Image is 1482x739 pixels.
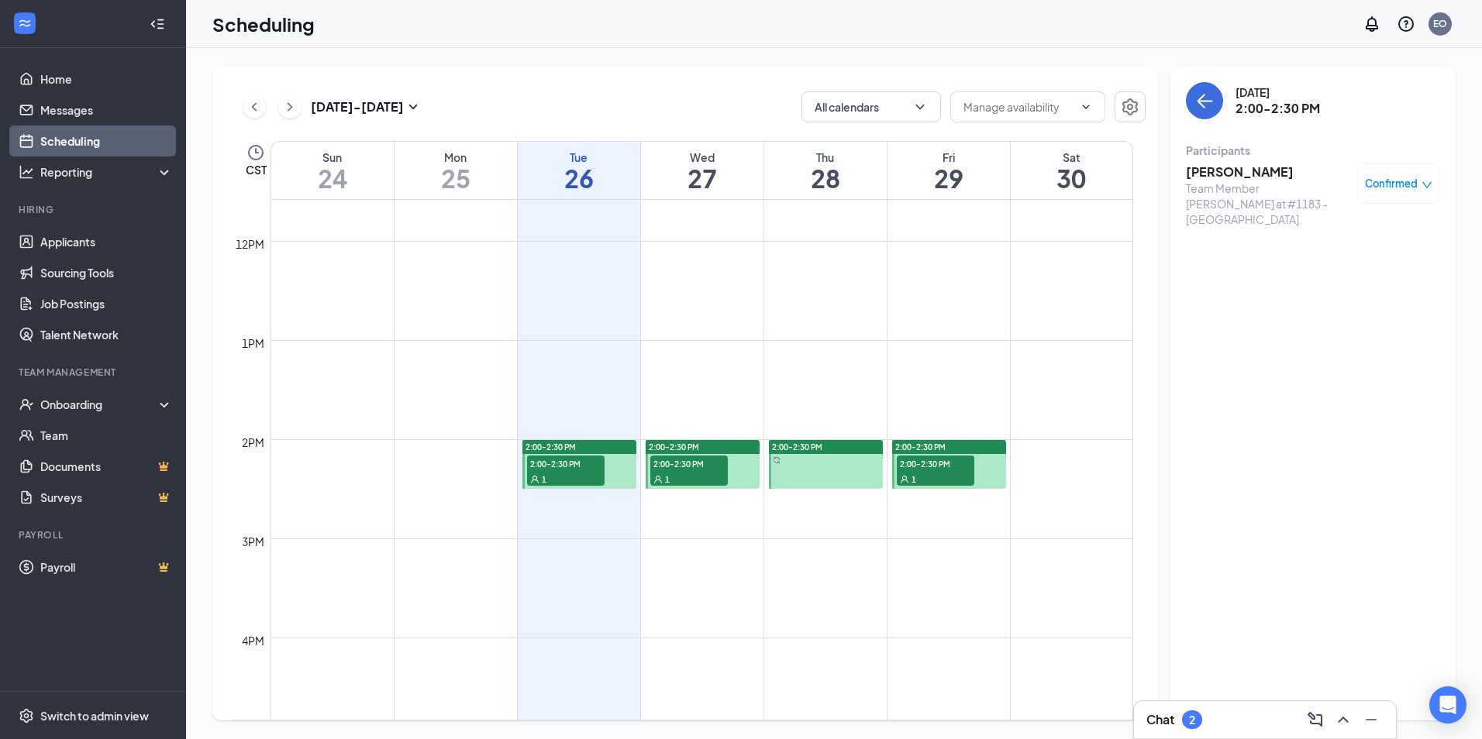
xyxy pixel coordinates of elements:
[641,165,763,191] h1: 27
[311,98,404,115] h3: [DATE] - [DATE]
[1121,98,1139,116] svg: Settings
[1189,713,1195,727] div: 2
[542,474,546,485] span: 1
[650,455,728,471] span: 2:00-2:30 PM
[887,150,1010,165] div: Fri
[1186,180,1349,227] div: Team Member [PERSON_NAME] at #1183 - [GEOGRAPHIC_DATA]
[1146,711,1174,728] h3: Chat
[518,150,640,165] div: Tue
[963,98,1074,115] input: Manage availability
[1186,163,1349,180] h3: [PERSON_NAME]
[150,16,165,32] svg: Collapse
[40,482,173,513] a: SurveysCrown
[1365,176,1418,191] span: Confirmed
[1331,707,1356,732] button: ChevronUp
[40,420,173,451] a: Team
[1359,707,1384,732] button: Minimize
[212,11,315,37] h1: Scheduling
[40,708,149,724] div: Switch to admin view
[1363,15,1381,33] svg: Notifications
[395,150,517,165] div: Mon
[518,142,640,199] a: August 26, 2025
[527,455,605,471] span: 2:00-2:30 PM
[912,474,916,485] span: 1
[801,91,941,122] button: All calendarsChevronDown
[649,442,699,452] span: 2:00-2:30 PM
[1306,710,1325,729] svg: ComposeMessage
[17,15,33,31] svg: WorkstreamLogo
[1195,91,1214,110] svg: ArrowLeft
[530,475,539,484] svg: User
[764,165,887,191] h1: 28
[246,98,262,116] svg: ChevronLeft
[19,708,34,724] svg: Settings
[1422,180,1432,191] span: down
[40,257,173,288] a: Sourcing Tools
[271,150,394,165] div: Sun
[233,235,267,253] div: 12pm
[271,142,394,199] a: August 24, 2025
[773,456,781,464] svg: Sync
[246,143,265,162] svg: Clock
[40,288,173,319] a: Job Postings
[1397,15,1415,33] svg: QuestionInfo
[19,366,170,379] div: Team Management
[395,165,517,191] h1: 25
[1303,707,1328,732] button: ComposeMessage
[239,533,267,550] div: 3pm
[1186,143,1440,158] div: Participants
[1011,165,1133,191] h1: 30
[19,203,170,216] div: Hiring
[19,164,34,180] svg: Analysis
[40,95,173,125] a: Messages
[278,95,302,119] button: ChevronRight
[40,64,173,95] a: Home
[895,442,946,452] span: 2:00-2:30 PM
[665,474,670,485] span: 1
[1236,100,1320,117] h3: 2:00-2:30 PM
[897,455,974,471] span: 2:00-2:30 PM
[40,226,173,257] a: Applicants
[404,98,422,116] svg: SmallChevronDown
[1433,17,1447,30] div: EO
[19,528,170,541] div: Payroll
[641,150,763,165] div: Wed
[282,98,298,116] svg: ChevronRight
[887,165,1010,191] h1: 29
[1011,150,1133,165] div: Sat
[19,397,34,412] svg: UserCheck
[239,335,267,352] div: 1pm
[243,95,266,119] button: ChevronLeft
[1186,82,1223,119] button: back-button
[1011,142,1133,199] a: August 30, 2025
[900,475,909,484] svg: User
[1236,84,1320,100] div: [DATE]
[641,142,763,199] a: August 27, 2025
[1334,710,1353,729] svg: ChevronUp
[40,125,173,156] a: Scheduling
[40,451,173,482] a: DocumentsCrown
[764,142,887,199] a: August 28, 2025
[40,552,173,583] a: PayrollCrown
[239,632,267,649] div: 4pm
[395,142,517,199] a: August 25, 2025
[887,142,1010,199] a: August 29, 2025
[40,397,160,412] div: Onboarding
[1115,91,1146,122] button: Settings
[1362,710,1380,729] svg: Minimize
[40,164,174,180] div: Reporting
[271,165,394,191] h1: 24
[1080,101,1092,113] svg: ChevronDown
[40,319,173,350] a: Talent Network
[764,150,887,165] div: Thu
[518,165,640,191] h1: 26
[653,475,663,484] svg: User
[246,162,267,177] span: CST
[1429,686,1466,724] div: Open Intercom Messenger
[526,442,576,452] span: 2:00-2:30 PM
[239,434,267,451] div: 2pm
[912,99,928,115] svg: ChevronDown
[772,442,822,452] span: 2:00-2:30 PM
